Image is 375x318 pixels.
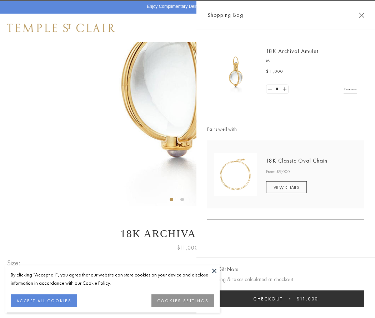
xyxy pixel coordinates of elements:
[266,181,307,193] a: VIEW DETAILS
[207,275,364,284] p: Shipping & taxes calculated at checkout
[147,3,224,10] p: Enjoy Complimentary Delivery & Returns
[281,85,288,94] a: Set quantity to 2
[7,227,368,240] h1: 18K Archival Amulet
[7,24,115,32] img: Temple St. Clair
[207,265,238,274] button: Add Gift Note
[177,243,198,252] span: $11,000
[359,13,364,18] button: Close Shopping Bag
[266,68,283,75] span: $11,000
[297,296,318,302] span: $11,000
[266,85,274,94] a: Set quantity to 0
[274,184,299,191] span: VIEW DETAILS
[151,294,214,307] button: COOKIES SETTINGS
[11,271,214,287] div: By clicking “Accept all”, you agree that our website can store cookies on your device and disclos...
[266,168,290,175] span: From: $9,000
[214,153,257,196] img: N88865-OV18
[253,296,283,302] span: Checkout
[207,125,364,133] span: Pairs well with
[207,10,243,20] span: Shopping Bag
[7,257,23,269] span: Size:
[214,50,257,93] img: 18K Archival Amulet
[11,294,77,307] button: ACCEPT ALL COOKIES
[207,290,364,307] button: Checkout $11,000
[344,85,357,93] a: Remove
[266,57,357,64] p: M
[266,157,327,164] a: 18K Classic Oval Chain
[266,47,319,55] a: 18K Archival Amulet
